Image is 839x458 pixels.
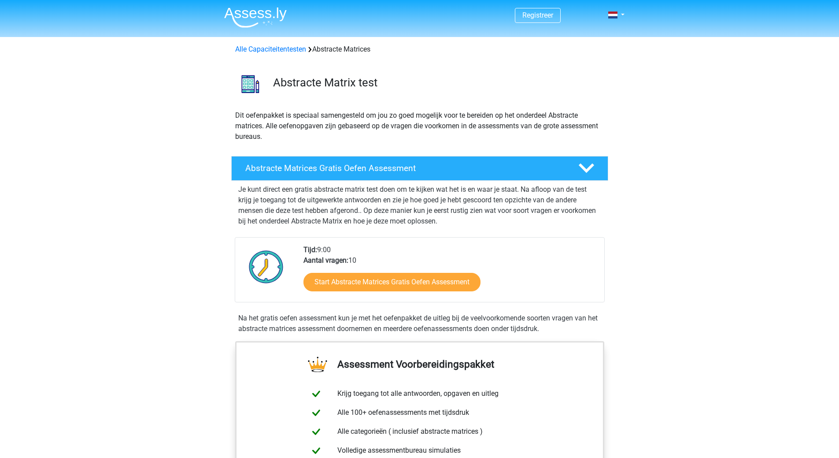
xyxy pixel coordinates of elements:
[235,45,306,53] a: Alle Capaciteitentesten
[235,313,605,334] div: Na het gratis oefen assessment kun je met het oefenpakket de uitleg bij de veelvoorkomende soorte...
[228,156,612,181] a: Abstracte Matrices Gratis Oefen Assessment
[232,65,269,103] img: abstracte matrices
[303,246,317,254] b: Tijd:
[297,245,604,302] div: 9:00 10
[522,11,553,19] a: Registreer
[244,245,288,289] img: Klok
[235,110,604,142] p: Dit oefenpakket is speciaal samengesteld om jou zo goed mogelijk voor te bereiden op het onderdee...
[232,44,608,55] div: Abstracte Matrices
[273,76,601,89] h3: Abstracte Matrix test
[238,184,601,227] p: Je kunt direct een gratis abstracte matrix test doen om te kijken wat het is en waar je staat. Na...
[224,7,287,28] img: Assessly
[303,273,480,291] a: Start Abstracte Matrices Gratis Oefen Assessment
[303,256,348,264] b: Aantal vragen:
[245,163,564,173] h4: Abstracte Matrices Gratis Oefen Assessment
